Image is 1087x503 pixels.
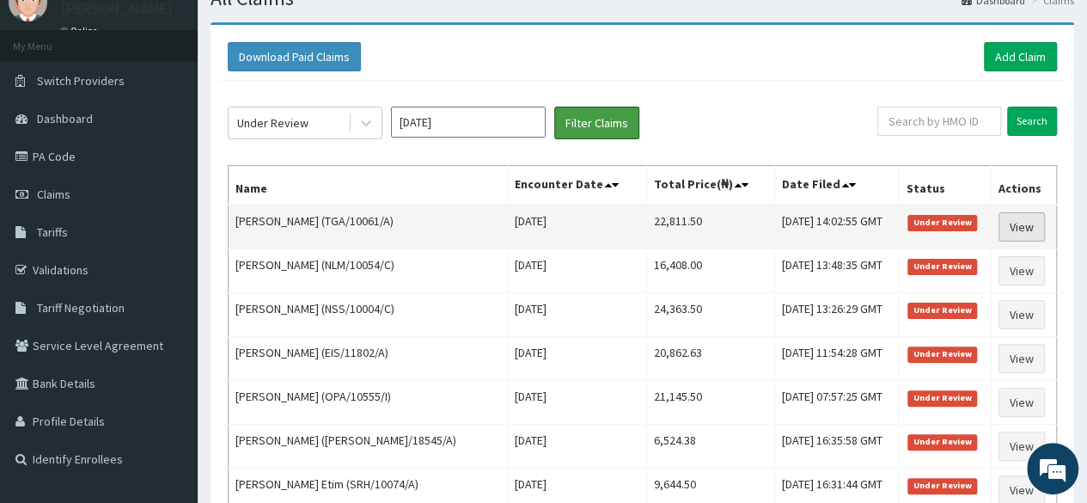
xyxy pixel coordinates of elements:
[646,337,775,381] td: 20,862.63
[775,205,899,249] td: [DATE] 14:02:55 GMT
[907,347,977,362] span: Under Review
[646,293,775,337] td: 24,363.50
[508,166,646,205] th: Encounter Date
[775,249,899,293] td: [DATE] 13:48:35 GMT
[998,256,1045,285] a: View
[998,212,1045,242] a: View
[229,381,508,425] td: [PERSON_NAME] (OPA/10555/I)
[775,337,899,381] td: [DATE] 11:54:28 GMT
[899,166,991,205] th: Status
[984,42,1057,71] a: Add Claim
[907,390,977,406] span: Under Review
[646,381,775,425] td: 21,145.50
[646,249,775,293] td: 16,408.00
[237,114,308,132] div: Under Review
[60,25,101,37] a: Online
[646,425,775,469] td: 6,524.38
[998,344,1045,373] a: View
[1007,107,1057,136] input: Search
[37,187,70,202] span: Claims
[554,107,639,139] button: Filter Claims
[37,224,68,240] span: Tariffs
[646,205,775,249] td: 22,811.50
[229,425,508,469] td: [PERSON_NAME] ([PERSON_NAME]/18545/A)
[229,166,508,205] th: Name
[229,337,508,381] td: [PERSON_NAME] (EIS/11802/A)
[37,300,125,316] span: Tariff Negotiation
[60,1,173,16] p: [PERSON_NAME]
[907,303,977,318] span: Under Review
[907,434,977,450] span: Under Review
[37,73,125,89] span: Switch Providers
[508,425,646,469] td: [DATE]
[991,166,1056,205] th: Actions
[998,388,1045,417] a: View
[775,166,899,205] th: Date Filed
[775,381,899,425] td: [DATE] 07:57:25 GMT
[907,259,977,274] span: Under Review
[907,478,977,494] span: Under Review
[998,432,1045,461] a: View
[998,300,1045,329] a: View
[877,107,1001,136] input: Search by HMO ID
[229,249,508,293] td: [PERSON_NAME] (NLM/10054/C)
[775,293,899,337] td: [DATE] 13:26:29 GMT
[508,249,646,293] td: [DATE]
[508,293,646,337] td: [DATE]
[508,381,646,425] td: [DATE]
[775,425,899,469] td: [DATE] 16:35:58 GMT
[229,205,508,249] td: [PERSON_NAME] (TGA/10061/A)
[228,42,361,71] button: Download Paid Claims
[508,205,646,249] td: [DATE]
[37,111,93,126] span: Dashboard
[508,337,646,381] td: [DATE]
[646,166,775,205] th: Total Price(₦)
[907,215,977,230] span: Under Review
[229,293,508,337] td: [PERSON_NAME] (NSS/10004/C)
[391,107,546,138] input: Select Month and Year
